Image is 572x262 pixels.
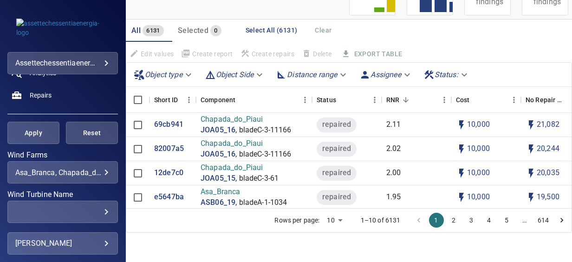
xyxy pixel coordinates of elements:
[154,119,183,130] a: 69cb941
[312,87,382,113] div: Status
[154,87,178,113] div: Short ID
[526,87,564,113] div: Projected additional costs incurred by waiting 1 year to repair. This is a function of possible i...
[201,197,235,208] a: ASB06_19
[370,70,401,79] em: Assignee
[507,93,521,107] button: Menu
[467,119,490,130] p: 10,000
[7,191,118,198] label: Wind Turbine Name
[317,192,357,203] span: repaired
[235,173,279,184] p: , bladeC-3-61
[323,214,345,227] div: 10
[526,168,537,179] svg: Auto impact
[154,144,184,154] a: 82007a5
[154,192,184,203] a: e5647ba
[235,149,291,160] p: , bladeC-3-11166
[201,66,269,83] div: Object Side
[196,87,312,113] div: Component
[30,91,52,100] span: Repairs
[154,168,183,178] a: 12de7c0
[242,22,301,39] button: Select All (6131)
[66,122,118,144] button: Reset
[201,125,235,136] a: JOA05_16
[526,192,537,203] svg: Auto impact
[317,168,357,178] span: repaired
[386,168,401,178] p: 2.00
[131,26,141,35] span: All
[435,70,458,79] em: Status :
[420,66,473,83] div: Status:
[15,236,110,251] div: [PERSON_NAME]
[235,125,291,136] p: , bladeC-3-11166
[382,87,451,113] div: RNR
[216,70,254,79] em: Object Side
[368,93,382,107] button: Menu
[537,168,559,178] p: 20,035
[554,213,569,228] button: Go to next page
[317,144,357,154] span: repaired
[201,138,292,149] p: Chapada_do_Piaui
[361,216,401,225] p: 1–10 of 6131
[287,70,337,79] em: Distance range
[178,26,208,35] span: Selected
[437,93,451,107] button: Menu
[210,26,221,36] span: 0
[298,93,312,107] button: Menu
[7,201,118,223] div: Wind Turbine Name
[410,213,571,228] nav: pagination navigation
[201,114,292,125] p: Chapada_do_Piaui
[456,87,470,113] div: The base labour and equipment costs to repair the finding. Does not include the loss of productio...
[201,163,279,173] p: Chapada_do_Piaui
[201,173,235,184] a: JOA05_15
[274,216,319,225] p: Rows per page:
[201,149,235,160] a: JOA05_16
[7,122,59,144] button: Apply
[537,192,559,203] p: 19,500
[126,46,177,62] span: Findings that are included in repair orders will not be updated
[386,87,399,113] div: Repair Now Ratio: The ratio of the additional incurred cost of repair in 1 year and the cost of r...
[143,26,164,36] span: 6131
[470,93,483,106] button: Sort
[356,66,416,83] div: Assignee
[145,70,182,79] em: Object type
[535,213,552,228] button: Go to page 614
[456,119,467,131] svg: Auto cost
[7,161,118,183] div: Wind Farms
[201,87,235,113] div: Component
[16,19,109,37] img: assettechessentiaenergia-logo
[336,93,349,106] button: Sort
[467,168,490,178] p: 10,000
[517,216,532,225] div: …
[7,52,118,74] div: assettechessentiaenergia
[15,56,110,71] div: assettechessentiaenergia
[537,144,559,154] p: 20,244
[317,119,357,130] span: repaired
[272,66,352,83] div: Distance range
[456,168,467,179] svg: Auto cost
[451,87,521,113] div: Cost
[386,192,401,203] p: 1.95
[467,192,490,203] p: 10,000
[464,213,479,228] button: Go to page 3
[235,197,287,208] p: , bladeA-1-1034
[130,66,197,83] div: Object type
[526,119,537,131] svg: Auto impact
[15,168,110,177] div: Asa_Branca, Chapada_do_Piaui
[7,151,118,159] label: Wind Farms
[149,87,196,113] div: Short ID
[526,144,537,155] svg: Auto impact
[500,213,514,228] button: Go to page 5
[456,192,467,203] svg: Auto cost
[235,93,248,106] button: Sort
[317,87,336,113] div: Status
[182,93,196,107] button: Menu
[201,187,287,197] p: Asa_Branca
[399,93,412,106] button: Sort
[7,84,118,106] a: repairs noActive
